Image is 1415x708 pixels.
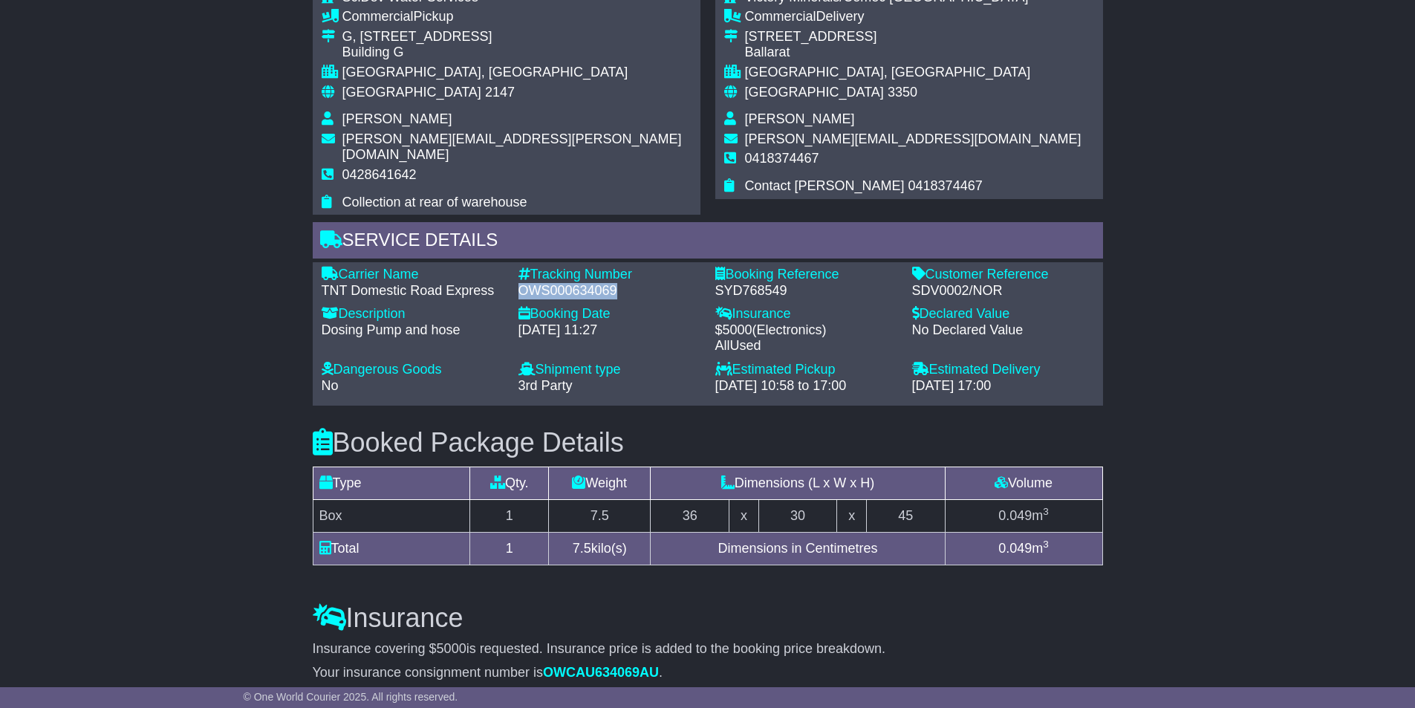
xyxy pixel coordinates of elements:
[745,9,816,24] span: Commercial
[745,65,1081,81] div: [GEOGRAPHIC_DATA], [GEOGRAPHIC_DATA]
[912,322,1094,339] div: No Declared Value
[745,9,1081,25] div: Delivery
[322,267,504,283] div: Carrier Name
[745,131,1081,146] span: [PERSON_NAME][EMAIL_ADDRESS][DOMAIN_NAME]
[912,267,1094,283] div: Customer Reference
[470,467,549,499] td: Qty.
[757,322,822,337] span: Electronics
[715,306,897,322] div: Insurance
[573,541,591,556] span: 7.5
[470,532,549,565] td: 1
[745,29,1081,45] div: [STREET_ADDRESS]
[244,691,458,703] span: © One World Courier 2025. All rights reserved.
[912,306,1094,322] div: Declared Value
[715,338,897,354] div: AllUsed
[549,467,651,499] td: Weight
[745,151,819,166] span: 0418374467
[912,283,1094,299] div: SDV0002/NOR
[998,541,1032,556] span: 0.049
[342,85,481,100] span: [GEOGRAPHIC_DATA]
[745,111,855,126] span: [PERSON_NAME]
[518,378,573,393] span: 3rd Party
[543,665,659,680] span: OWCAU634069AU
[437,641,466,656] span: 5000
[549,532,651,565] td: kilo(s)
[313,641,1103,657] p: Insurance covering $ is requested. Insurance price is added to the booking price breakdown.
[549,499,651,532] td: 7.5
[723,322,752,337] span: 5000
[313,603,1103,633] h3: Insurance
[322,306,504,322] div: Description
[651,467,945,499] td: Dimensions (L x W x H)
[715,378,897,394] div: [DATE] 10:58 to 17:00
[518,267,700,283] div: Tracking Number
[945,532,1102,565] td: m
[715,362,897,378] div: Estimated Pickup
[342,29,692,45] div: G, [STREET_ADDRESS]
[651,499,729,532] td: 36
[651,532,945,565] td: Dimensions in Centimetres
[518,283,700,299] div: OWS000634069
[313,428,1103,458] h3: Booked Package Details
[715,267,897,283] div: Booking Reference
[322,362,504,378] div: Dangerous Goods
[322,322,504,339] div: Dosing Pump and hose
[945,499,1102,532] td: m
[313,499,470,532] td: Box
[342,9,692,25] div: Pickup
[342,45,692,61] div: Building G
[322,283,504,299] div: TNT Domestic Road Express
[342,131,682,163] span: [PERSON_NAME][EMAIL_ADDRESS][PERSON_NAME][DOMAIN_NAME]
[342,167,417,182] span: 0428641642
[837,499,866,532] td: x
[342,65,692,81] div: [GEOGRAPHIC_DATA], [GEOGRAPHIC_DATA]
[470,499,549,532] td: 1
[729,499,758,532] td: x
[912,362,1094,378] div: Estimated Delivery
[715,322,897,354] div: $ ( )
[745,85,884,100] span: [GEOGRAPHIC_DATA]
[342,111,452,126] span: [PERSON_NAME]
[313,665,1103,681] p: Your insurance consignment number is .
[715,283,897,299] div: SYD768549
[1043,506,1049,517] sup: 3
[745,45,1081,61] div: Ballarat
[945,467,1102,499] td: Volume
[322,378,339,393] span: No
[342,195,527,210] span: Collection at rear of warehouse
[342,9,414,24] span: Commercial
[485,85,515,100] span: 2147
[888,85,917,100] span: 3350
[518,322,700,339] div: [DATE] 11:27
[998,508,1032,523] span: 0.049
[866,499,945,532] td: 45
[518,306,700,322] div: Booking Date
[745,178,983,193] span: Contact [PERSON_NAME] 0418374467
[313,222,1103,262] div: Service Details
[1043,539,1049,550] sup: 3
[313,532,470,565] td: Total
[758,499,837,532] td: 30
[518,362,700,378] div: Shipment type
[313,467,470,499] td: Type
[912,378,1094,394] div: [DATE] 17:00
